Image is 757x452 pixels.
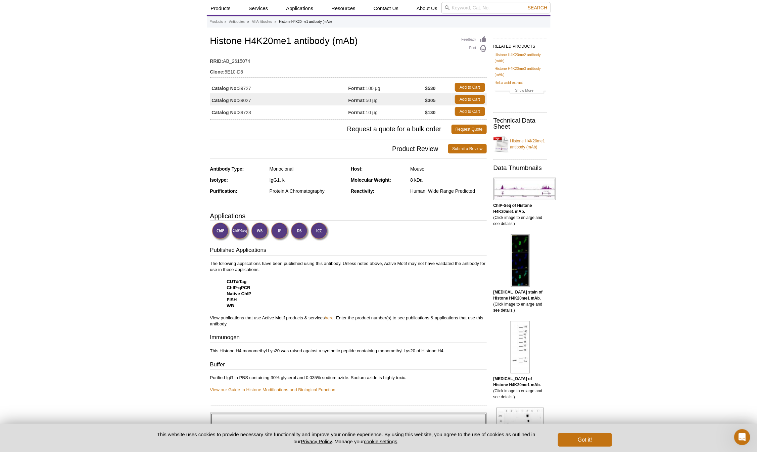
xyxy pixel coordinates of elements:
[245,2,272,15] a: Services
[495,87,546,95] a: Show More
[270,166,346,172] div: Monoclonal
[348,93,425,105] td: 50 µg
[410,177,486,183] div: 8 kDa
[351,188,375,194] strong: Reactivity:
[210,19,223,25] a: Products
[210,54,487,65] td: AB_2615074
[495,80,523,86] a: HeLa acid extract
[348,85,366,91] strong: Format:
[231,222,250,241] img: ChIP-Seq Validated
[212,222,230,241] img: ChIP Validated
[311,222,329,241] img: Immunocytochemistry Validated
[212,109,238,116] strong: Catalog No:
[348,105,425,118] td: 10 µg
[212,85,238,91] strong: Catalog No:
[212,97,238,103] strong: Catalog No:
[227,297,237,302] strong: FISH
[734,429,750,445] iframe: Intercom live chat
[441,2,551,13] input: Keyword, Cat. No.
[493,376,541,387] b: [MEDICAL_DATA] of Histone H4K20me1 mAb.
[495,65,546,78] a: Histone H4K20me3 antibody (mAb)
[493,118,547,130] h2: Technical Data Sheet
[210,58,223,64] strong: RRID:
[452,125,487,134] a: Request Quote
[493,202,547,227] p: (Click image to enlarge and see details.)
[462,36,487,43] a: Feedback
[227,291,251,296] strong: Native ChIP
[425,97,435,103] strong: $305
[511,234,530,287] img: Histone H4K20me1 antibody (mAb) tested by immunofluorescence.
[455,95,485,104] a: Add to Cart
[351,166,363,172] strong: Host:
[270,177,346,183] div: IgG1, k
[207,2,235,15] a: Products
[413,2,441,15] a: About Us
[493,376,547,400] p: (Click image to enlarge and see details.)
[364,439,397,444] button: cookie settings
[425,109,435,116] strong: $130
[528,5,547,10] span: Search
[210,375,487,393] p: Purified IgG in PBS containing 30% glycerol and 0.035% sodium azide. Sodium azide is highly toxic.
[210,36,487,47] h1: Histone H4K20me1 antibody (mAb)
[493,203,532,214] b: ChIP-Seq of Histone H4K20me1 mAb.
[227,279,247,284] strong: CUT&Tag
[145,431,547,445] p: This website uses cookies to provide necessary site functionality and improve your online experie...
[351,177,391,183] strong: Molecular Weight:
[275,20,277,24] li: »
[210,69,225,75] strong: Clone:
[493,289,547,313] p: (Click image to enlarge and see details.)
[558,433,612,447] button: Got it!
[210,246,487,256] h3: Published Applications
[448,144,486,153] a: Submit a Review
[348,109,366,116] strong: Format:
[210,65,487,76] td: 5E10-D8
[526,5,549,11] button: Search
[227,303,234,308] strong: WB
[282,2,317,15] a: Applications
[210,81,348,93] td: 39727
[455,107,485,116] a: Add to Cart
[455,83,485,92] a: Add to Cart
[425,85,435,91] strong: $530
[279,20,332,24] li: Histone H4K20me1 antibody (mAb)
[348,97,366,103] strong: Format:
[210,144,448,153] span: Product Review
[493,39,547,51] h2: RELATED PRODUCTS
[210,125,452,134] span: Request a quote for a bulk order
[410,166,486,172] div: Mouse
[495,52,546,64] a: Histone H4K20me2 antibody (mAb)
[493,165,547,171] h2: Data Thumbnails
[210,361,487,370] h3: Buffer
[210,333,487,343] h3: Immunogen
[210,93,348,105] td: 39027
[271,222,289,241] img: Immunofluorescence Validated
[348,81,425,93] td: 100 µg
[210,105,348,118] td: 39728
[247,20,249,24] li: »
[493,134,547,154] a: Histone H4K20me1 antibody (mAb)
[291,222,309,241] img: Dot Blot Validated
[225,20,227,24] li: »
[210,211,487,221] h3: Applications
[210,188,238,194] strong: Purification:
[210,348,487,354] p: This Histone H4 monomethyl Lys20 was raised against a synthetic peptide containing monomethyl Lys...
[227,285,250,290] strong: ChIP-qPCR
[251,222,270,241] img: Western Blot Validated
[511,321,530,373] img: Histone H4K20me1 antibody (mAb) tested by Western blot.
[325,315,334,320] a: here
[301,439,332,444] a: Privacy Policy
[410,188,486,194] div: Human, Wide Range Predicted
[493,178,556,200] img: Histone H4K20me1 antibody (mAb) tested by ChIP-Seq.
[370,2,403,15] a: Contact Us
[210,387,337,392] a: View our Guide to Histone Modifications and Biological Function.
[210,177,228,183] strong: Isotype:
[252,19,272,25] a: All Antibodies
[493,290,543,301] b: [MEDICAL_DATA] stain of Histone H4K20me1 mAb.
[210,261,487,327] p: The following applications have been published using this antibody. Unless noted above, Active Mo...
[462,45,487,52] a: Print
[210,166,244,172] strong: Antibody Type:
[229,19,245,25] a: Antibodies
[327,2,360,15] a: Resources
[270,188,346,194] div: Protein A Chromatography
